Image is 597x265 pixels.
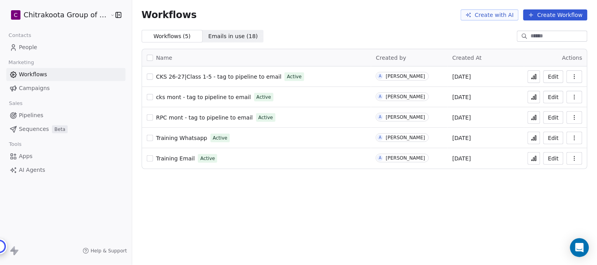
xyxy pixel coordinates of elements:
span: Contacts [5,29,35,41]
span: Training Whatsapp [156,135,207,141]
span: [DATE] [453,73,471,81]
div: [PERSON_NAME] [386,94,425,99]
span: Workflows [142,9,197,20]
button: Create Workflow [523,9,588,20]
a: Pipelines [6,109,126,122]
span: RPC mont - tag to pipeline to email [156,114,253,121]
span: Training Email [156,155,195,162]
a: AI Agents [6,164,126,177]
span: Tools [6,138,25,150]
a: Apps [6,150,126,163]
span: Sequences [19,125,49,133]
span: People [19,43,37,52]
span: AI Agents [19,166,45,174]
span: [DATE] [453,114,471,121]
button: Edit [543,70,564,83]
a: Help & Support [83,248,127,254]
span: Sales [6,98,26,109]
span: Campaigns [19,84,50,92]
span: Active [257,94,271,101]
button: CChitrakoota Group of Institutions [9,8,104,22]
div: A [379,134,382,141]
span: [DATE] [453,93,471,101]
span: Active [287,73,301,80]
a: Training Whatsapp [156,134,207,142]
div: A [379,155,382,161]
span: Created At [453,55,482,61]
span: Chitrakoota Group of Institutions [24,10,108,20]
div: A [379,94,382,100]
button: Create with AI [461,9,519,20]
div: [PERSON_NAME] [386,155,425,161]
a: CKS 26-27|Class 1-5 - tag to pipeline to email [156,73,282,81]
span: Active [200,155,215,162]
div: [PERSON_NAME] [386,74,425,79]
span: cks mont - tag to pipeline to email [156,94,251,100]
span: Name [156,54,172,62]
span: Marketing [5,57,37,68]
span: [DATE] [453,155,471,162]
span: Beta [52,125,68,133]
a: Training Email [156,155,195,162]
div: A [379,73,382,79]
a: cks mont - tag to pipeline to email [156,93,251,101]
a: RPC mont - tag to pipeline to email [156,114,253,121]
span: Active [213,134,227,142]
span: Actions [562,55,582,61]
a: People [6,41,126,54]
a: Workflows [6,68,126,81]
a: SequencesBeta [6,123,126,136]
div: [PERSON_NAME] [386,135,425,140]
span: Pipelines [19,111,43,120]
button: Edit [543,132,564,144]
button: Edit [543,111,564,124]
button: Edit [543,91,564,103]
div: [PERSON_NAME] [386,114,425,120]
span: Active [259,114,273,121]
a: Campaigns [6,82,126,95]
div: A [379,114,382,120]
span: [DATE] [453,134,471,142]
span: Apps [19,152,33,160]
span: Emails in use ( 18 ) [209,32,258,40]
span: Workflows [19,70,47,79]
span: C [14,11,18,19]
span: Created by [376,55,406,61]
button: Edit [543,152,564,165]
div: Open Intercom Messenger [570,238,589,257]
span: CKS 26-27|Class 1-5 - tag to pipeline to email [156,74,282,80]
span: Help & Support [91,248,127,254]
